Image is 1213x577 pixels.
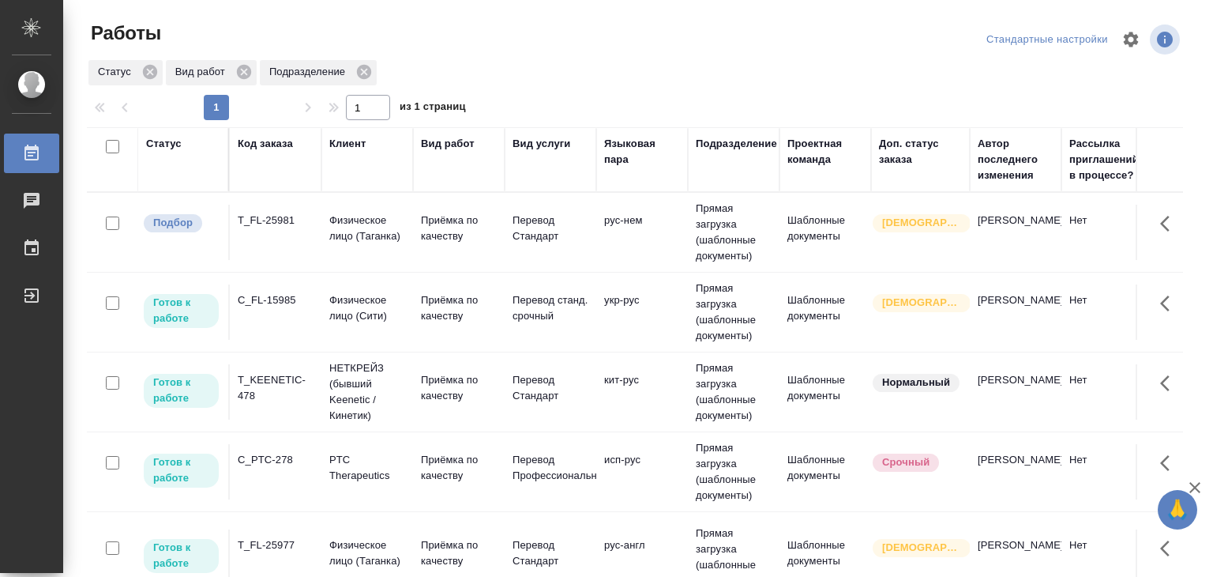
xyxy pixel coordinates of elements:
[238,292,314,308] div: C_FL-15985
[146,136,182,152] div: Статус
[142,213,220,234] div: Можно подбирать исполнителей
[142,372,220,409] div: Исполнитель может приступить к работе
[1164,493,1191,526] span: 🙏
[696,136,777,152] div: Подразделение
[421,537,497,569] p: Приёмка по качеству
[175,64,231,80] p: Вид работ
[329,292,405,324] p: Физическое лицо (Сити)
[779,285,871,340] td: Шаблонные документы
[970,205,1061,260] td: [PERSON_NAME]
[142,537,220,575] div: Исполнитель может приступить к работе
[688,193,779,272] td: Прямая загрузка (шаблонные документы)
[1151,530,1189,568] button: Здесь прячутся важные кнопки
[970,444,1061,500] td: [PERSON_NAME]
[596,364,688,420] td: кит-рус
[98,64,137,80] p: Статус
[1151,205,1189,243] button: Здесь прячутся важные кнопки
[88,60,163,85] div: Статус
[513,452,588,484] p: Перевод Профессиональный
[513,537,588,569] p: Перевод Стандарт
[970,364,1061,420] td: [PERSON_NAME]
[882,540,961,556] p: [DEMOGRAPHIC_DATA]
[513,372,588,404] p: Перевод Стандарт
[329,213,405,244] p: Физическое лицо (Таганка)
[513,213,588,244] p: Перевод Стандарт
[1151,285,1189,322] button: Здесь прячутся важные кнопки
[882,454,929,470] p: Срочный
[1150,25,1183,55] span: Посмотреть информацию
[153,215,193,231] p: Подбор
[604,136,680,168] div: Языковая пара
[329,360,405,424] p: НЕТКРЕЙЗ (бывший Keenetic / Кинетик)
[978,136,1053,183] div: Автор последнего изменения
[153,375,209,406] p: Готов к работе
[269,64,351,80] p: Подразделение
[779,364,871,420] td: Шаблонные документы
[787,136,863,168] div: Проектная команда
[596,444,688,500] td: исп-рус
[142,452,220,489] div: Исполнитель может приступить к работе
[153,454,209,486] p: Готов к работе
[238,372,314,404] div: T_KEENETIC-478
[882,375,950,390] p: Нормальный
[153,540,209,571] p: Готов к работе
[238,452,314,468] div: C_PTC-278
[513,292,588,324] p: Перевод станд. срочный
[329,452,405,484] p: PTC Therapeutics
[513,136,571,152] div: Вид услуги
[882,215,961,231] p: [DEMOGRAPHIC_DATA]
[421,452,497,484] p: Приёмка по качеству
[329,136,366,152] div: Клиент
[688,273,779,352] td: Прямая загрузка (шаблонные документы)
[879,136,962,168] div: Доп. статус заказа
[688,353,779,432] td: Прямая загрузка (шаблонные документы)
[982,28,1112,52] div: split button
[400,97,466,120] span: из 1 страниц
[329,537,405,569] p: Физическое лицо (Таганка)
[1061,285,1153,340] td: Нет
[1069,136,1145,183] div: Рассылка приглашений в процессе?
[166,60,257,85] div: Вид работ
[688,432,779,511] td: Прямая загрузка (шаблонные документы)
[596,285,688,340] td: укр-рус
[87,21,161,46] span: Работы
[238,213,314,228] div: T_FL-25981
[1151,364,1189,402] button: Здесь прячутся важные кнопки
[970,285,1061,340] td: [PERSON_NAME]
[421,292,497,324] p: Приёмка по качеству
[1112,21,1150,58] span: Настроить таблицу
[421,213,497,244] p: Приёмка по качеству
[882,295,961,311] p: [DEMOGRAPHIC_DATA]
[421,372,497,404] p: Приёмка по качеству
[153,295,209,326] p: Готов к работе
[238,537,314,553] div: T_FL-25977
[1158,490,1197,530] button: 🙏
[238,136,293,152] div: Код заказа
[421,136,475,152] div: Вид работ
[596,205,688,260] td: рус-нем
[1151,444,1189,482] button: Здесь прячутся важные кнопки
[779,205,871,260] td: Шаблонные документы
[1061,444,1153,500] td: Нет
[142,292,220,330] div: Исполнитель может приступить к работе
[1061,364,1153,420] td: Нет
[1061,205,1153,260] td: Нет
[779,444,871,500] td: Шаблонные документы
[260,60,377,85] div: Подразделение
